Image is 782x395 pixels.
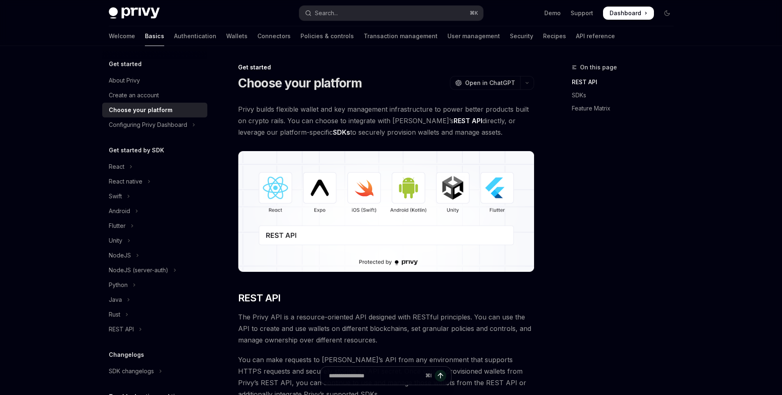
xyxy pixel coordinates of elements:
button: Toggle Unity section [102,233,207,248]
div: SDK changelogs [109,366,154,376]
button: Open search [299,6,483,21]
button: Toggle Rust section [102,307,207,322]
input: Ask a question... [329,367,422,385]
a: Demo [544,9,561,17]
div: Unity [109,236,122,246]
a: Transaction management [364,26,438,46]
div: React [109,162,124,172]
a: Dashboard [603,7,654,20]
a: Create an account [102,88,207,103]
a: User management [447,26,500,46]
div: About Privy [109,76,140,85]
div: Choose your platform [109,105,172,115]
span: REST API [238,292,281,305]
button: Toggle SDK changelogs section [102,364,207,379]
h1: Choose your platform [238,76,362,90]
a: Security [510,26,533,46]
img: images/Platform2.png [238,151,534,272]
h5: Get started [109,59,142,69]
button: Toggle Python section [102,278,207,292]
span: On this page [580,62,617,72]
a: Wallets [226,26,248,46]
div: Flutter [109,221,126,231]
div: NodeJS [109,250,131,260]
div: Java [109,295,122,305]
button: Toggle React section [102,159,207,174]
span: The Privy API is a resource-oriented API designed with RESTful principles. You can use the API to... [238,311,534,346]
a: Welcome [109,26,135,46]
h5: Changelogs [109,350,144,360]
button: Toggle Java section [102,292,207,307]
button: Toggle NodeJS (server-auth) section [102,263,207,278]
button: Toggle NodeJS section [102,248,207,263]
a: Feature Matrix [572,102,680,115]
a: Authentication [174,26,216,46]
span: ⌘ K [470,10,478,16]
h5: Get started by SDK [109,145,164,155]
a: SDKs [572,89,680,102]
a: Basics [145,26,164,46]
button: Open in ChatGPT [450,76,520,90]
button: Toggle Swift section [102,189,207,204]
div: REST API [109,324,134,334]
div: Android [109,206,130,216]
div: Create an account [109,90,159,100]
button: Toggle React native section [102,174,207,189]
a: Connectors [257,26,291,46]
div: Configuring Privy Dashboard [109,120,187,130]
span: Privy builds flexible wallet and key management infrastructure to power better products built on ... [238,103,534,138]
span: Dashboard [610,9,641,17]
span: Open in ChatGPT [465,79,515,87]
strong: SDKs [333,128,350,136]
div: Get started [238,63,534,71]
a: About Privy [102,73,207,88]
button: Toggle Configuring Privy Dashboard section [102,117,207,132]
a: Policies & controls [300,26,354,46]
div: NodeJS (server-auth) [109,265,168,275]
button: Toggle Android section [102,204,207,218]
a: Choose your platform [102,103,207,117]
a: Recipes [543,26,566,46]
div: Rust [109,310,120,319]
div: React native [109,177,142,186]
div: Search... [315,8,338,18]
a: REST API [572,76,680,89]
img: dark logo [109,7,160,19]
a: API reference [576,26,615,46]
strong: REST API [454,117,482,125]
button: Send message [435,370,446,381]
button: Toggle REST API section [102,322,207,337]
button: Toggle Flutter section [102,218,207,233]
a: Support [571,9,593,17]
div: Swift [109,191,122,201]
div: Python [109,280,128,290]
button: Toggle dark mode [660,7,674,20]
